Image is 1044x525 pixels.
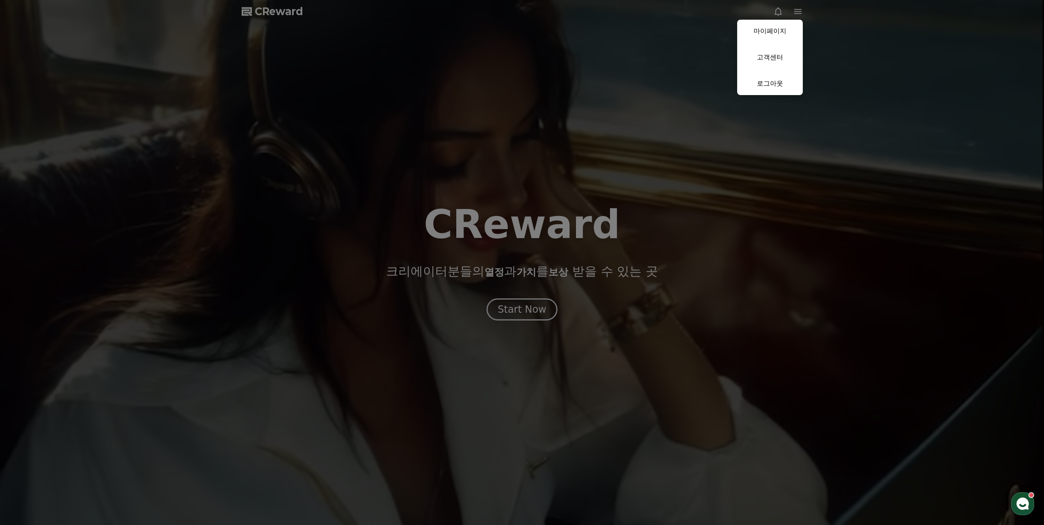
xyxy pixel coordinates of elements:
[54,260,106,280] a: 대화
[737,20,803,95] button: 마이페이지 고객센터 로그아웃
[75,273,85,279] span: 대화
[737,46,803,69] a: 고객센터
[737,20,803,43] a: 마이페이지
[106,260,158,280] a: 설정
[737,72,803,95] a: 로그아웃
[127,272,137,279] span: 설정
[26,272,31,279] span: 홈
[2,260,54,280] a: 홈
